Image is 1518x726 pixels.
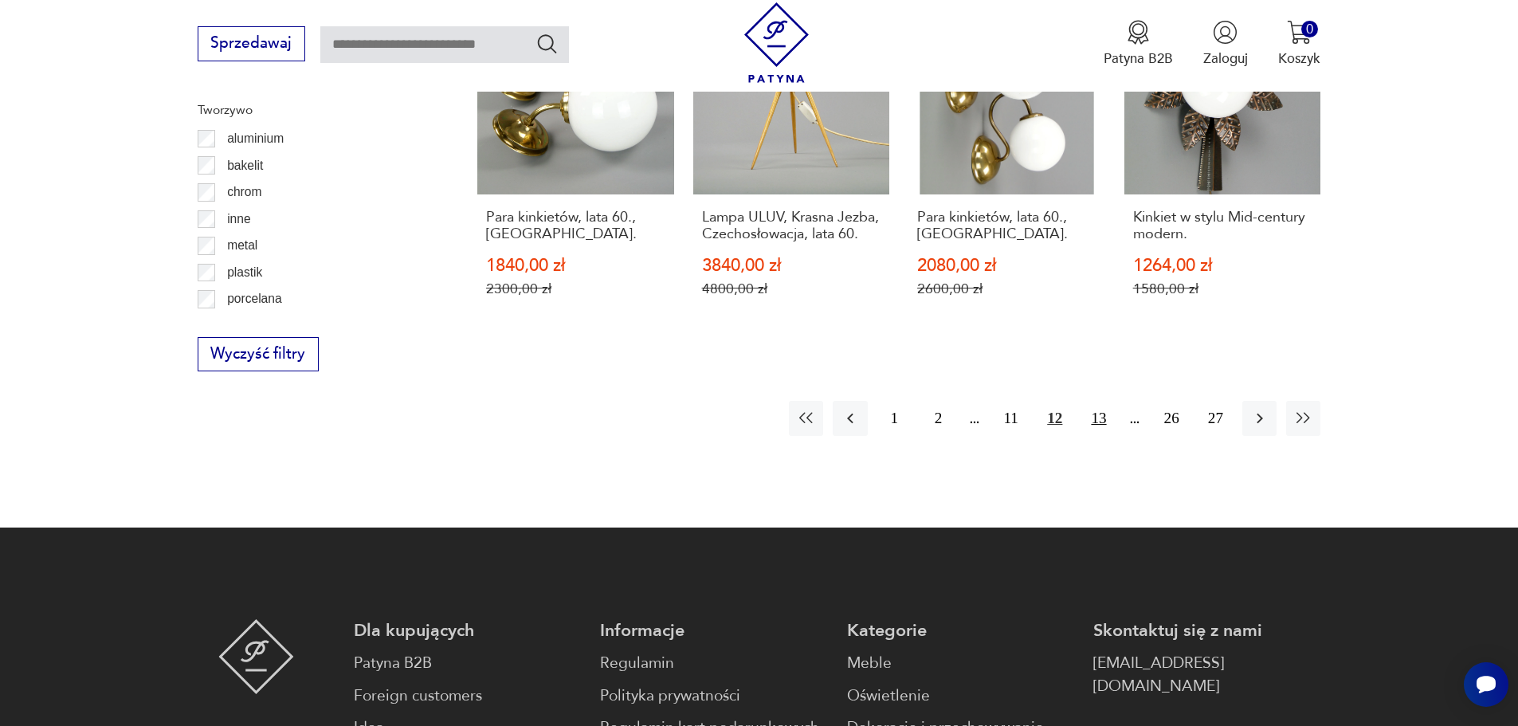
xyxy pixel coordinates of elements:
button: Wyczyść filtry [198,337,319,372]
p: 2600,00 zł [917,281,1096,297]
p: 1264,00 zł [1133,257,1312,274]
p: bakelit [227,155,263,176]
p: metal [227,235,257,256]
button: 11 [994,401,1028,435]
h3: Lampa ULUV, Krasna Jezba, Czechosłowacja, lata 60. [702,210,881,242]
img: Ikonka użytkownika [1213,20,1238,45]
img: Patyna - sklep z meblami i dekoracjami vintage [218,619,294,694]
p: 2080,00 zł [917,257,1096,274]
p: 2300,00 zł [486,281,665,297]
a: [EMAIL_ADDRESS][DOMAIN_NAME] [1093,652,1320,698]
img: Ikona medalu [1126,20,1151,45]
p: Informacje [600,619,827,642]
p: 1840,00 zł [486,257,665,274]
a: Foreign customers [354,685,581,708]
button: Sprzedawaj [198,26,305,61]
a: Ikona medaluPatyna B2B [1104,20,1173,68]
p: 1580,00 zł [1133,281,1312,297]
h3: Para kinkietów, lata 60., [GEOGRAPHIC_DATA]. [917,210,1096,242]
p: 4800,00 zł [702,281,881,297]
p: Zaloguj [1203,49,1248,68]
button: Zaloguj [1203,20,1248,68]
a: Polityka prywatności [600,685,827,708]
p: plastik [227,262,262,283]
p: inne [227,209,250,230]
button: 13 [1081,401,1116,435]
p: Dla kupujących [354,619,581,642]
button: 26 [1155,401,1189,435]
button: 1 [877,401,912,435]
p: Patyna B2B [1104,49,1173,68]
a: Patyna B2B [354,652,581,675]
p: Koszyk [1278,49,1320,68]
p: chrom [227,182,261,202]
button: 27 [1198,401,1233,435]
p: porcelit [227,316,267,336]
p: aluminium [227,128,284,149]
button: Patyna B2B [1104,20,1173,68]
button: 12 [1037,401,1072,435]
a: Oświetlenie [847,685,1074,708]
a: Regulamin [600,652,827,675]
p: Kategorie [847,619,1074,642]
div: 0 [1301,21,1318,37]
img: Patyna - sklep z meblami i dekoracjami vintage [736,2,817,83]
img: Ikona koszyka [1287,20,1312,45]
p: porcelana [227,288,282,309]
button: Szukaj [535,32,559,55]
button: 2 [921,401,955,435]
a: Sprzedawaj [198,38,305,51]
h3: Para kinkietów, lata 60., [GEOGRAPHIC_DATA]. [486,210,665,242]
p: Skontaktuj się z nami [1093,619,1320,642]
p: Tworzywo [198,100,432,120]
a: Meble [847,652,1074,675]
iframe: Smartsupp widget button [1464,662,1508,707]
button: 0Koszyk [1278,20,1320,68]
p: 3840,00 zł [702,257,881,274]
h3: Kinkiet w stylu Mid-century modern. [1133,210,1312,242]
